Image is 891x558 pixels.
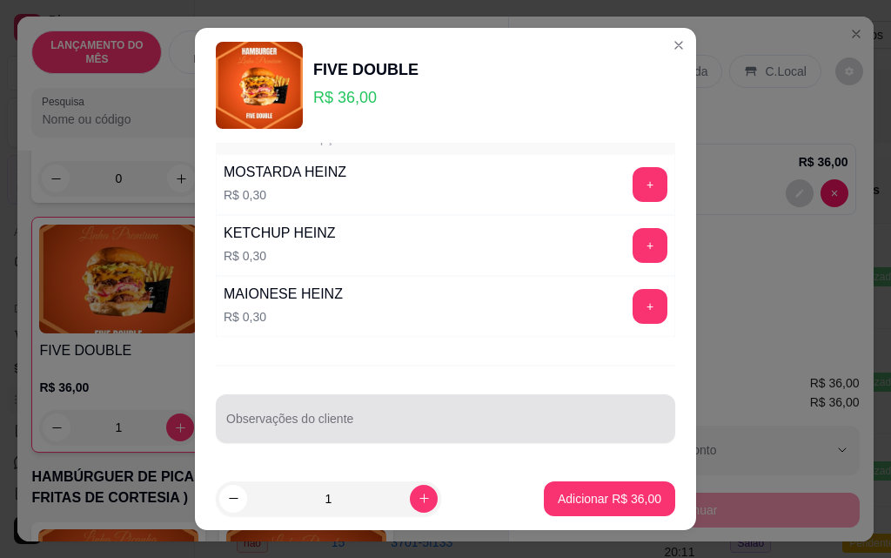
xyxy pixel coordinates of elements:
div: MOSTARDA HEINZ [224,162,346,183]
p: R$ 0,30 [224,308,343,326]
div: MAIONESE HEINZ [224,284,343,305]
div: KETCHUP HEINZ [224,223,336,244]
button: Close [665,31,693,59]
p: R$ 36,00 [313,85,419,110]
button: increase-product-quantity [410,485,438,513]
button: Adicionar R$ 36,00 [544,481,675,516]
img: product-image [216,42,303,129]
p: R$ 0,30 [224,247,336,265]
button: add [633,228,667,263]
p: R$ 0,30 [224,186,346,204]
p: Adicionar R$ 36,00 [558,490,661,508]
div: FIVE DOUBLE [313,57,419,82]
input: Observações do cliente [226,417,665,434]
button: add [633,289,667,324]
button: decrease-product-quantity [219,485,247,513]
button: add [633,167,667,202]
